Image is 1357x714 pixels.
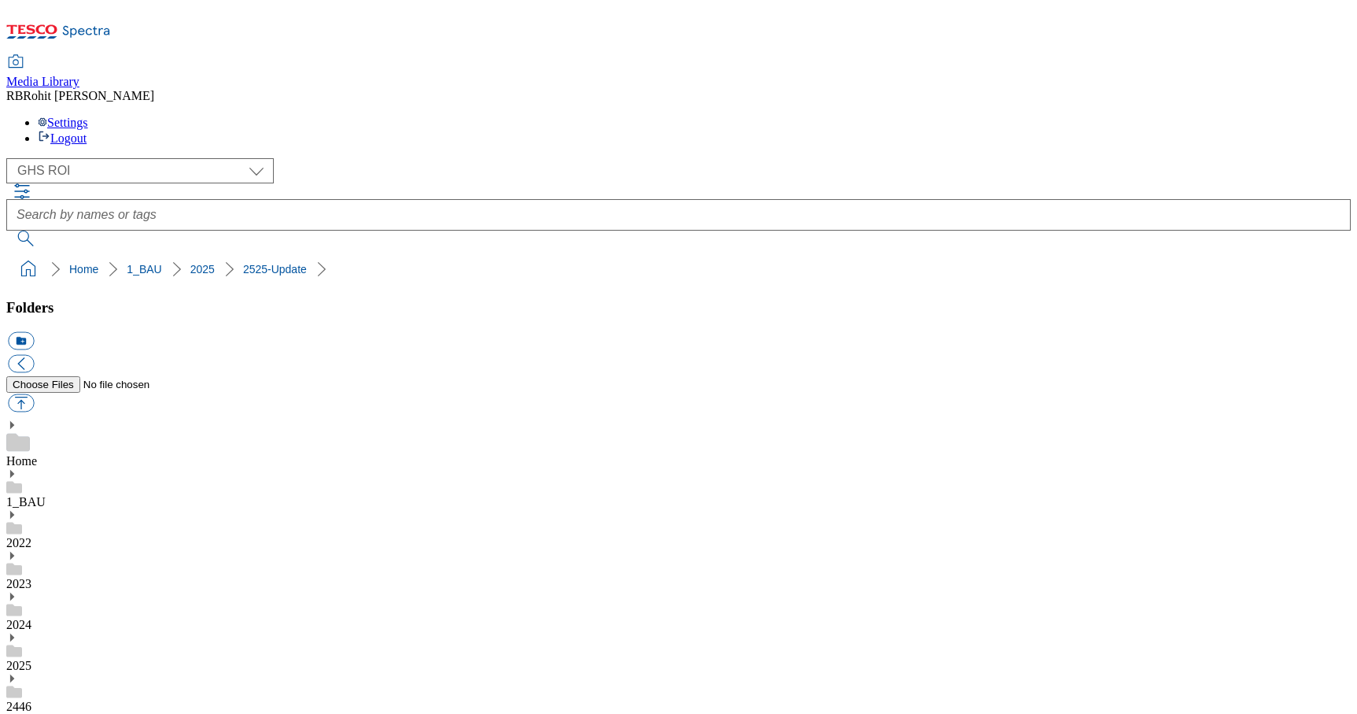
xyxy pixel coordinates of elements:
a: 2025 [6,659,31,672]
a: 1_BAU [6,495,46,509]
a: 2022 [6,536,31,549]
a: Logout [38,131,87,145]
a: 2525-Update [243,263,307,276]
a: 2023 [6,577,31,590]
a: Media Library [6,56,79,89]
input: Search by names or tags [6,199,1351,231]
nav: breadcrumb [6,254,1351,284]
a: 2025 [190,263,215,276]
a: home [16,257,41,282]
a: 1_BAU [127,263,161,276]
a: Home [69,263,98,276]
h3: Folders [6,299,1351,316]
a: Settings [38,116,88,129]
span: Media Library [6,75,79,88]
span: RB [6,89,23,102]
a: 2024 [6,618,31,631]
span: Rohit [PERSON_NAME] [23,89,154,102]
a: 2446 [6,700,31,713]
a: Home [6,454,37,468]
